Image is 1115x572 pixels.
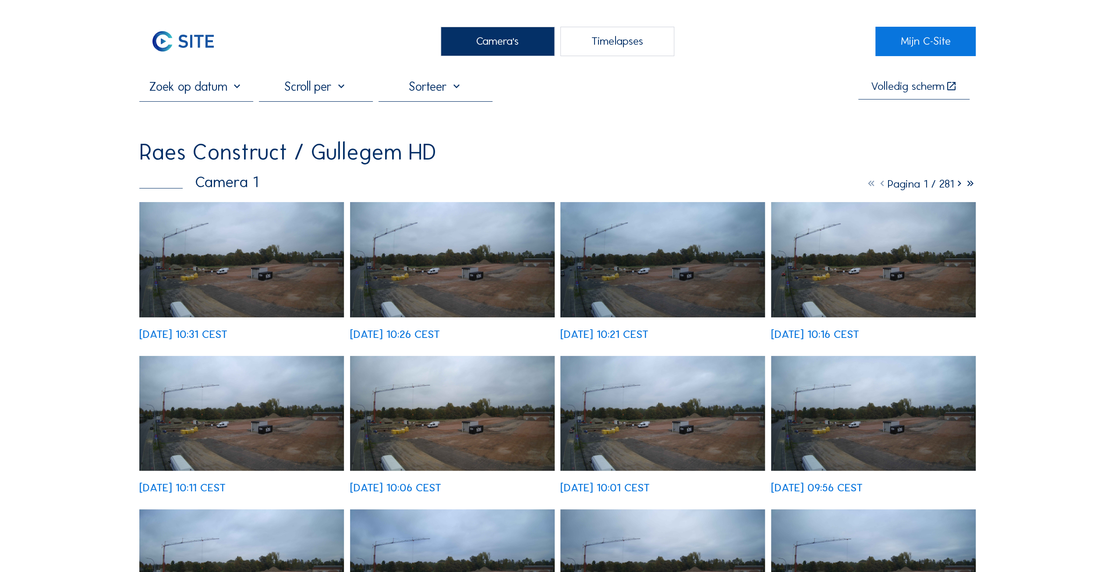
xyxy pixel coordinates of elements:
[560,329,648,340] div: [DATE] 10:21 CEST
[771,356,976,471] img: image_53790216
[875,27,976,56] a: Mijn C-Site
[139,27,240,56] a: C-SITE Logo
[139,174,258,190] div: Camera 1
[139,202,344,317] img: image_53791205
[139,329,227,340] div: [DATE] 10:31 CEST
[350,329,440,340] div: [DATE] 10:26 CEST
[888,177,954,191] span: Pagina 1 / 281
[560,202,765,317] img: image_53790924
[771,329,859,340] div: [DATE] 10:16 CEST
[350,482,441,493] div: [DATE] 10:06 CEST
[139,27,227,56] img: C-SITE Logo
[771,482,863,493] div: [DATE] 09:56 CEST
[560,356,765,471] img: image_53790372
[139,482,226,493] div: [DATE] 10:11 CEST
[350,202,555,317] img: image_53791060
[350,356,555,471] img: image_53790509
[560,482,650,493] div: [DATE] 10:01 CEST
[139,79,253,94] input: Zoek op datum 󰅀
[560,27,674,56] div: Timelapses
[139,141,436,163] div: Raes Construct / Gullegem HD
[871,81,945,92] div: Volledig scherm
[139,356,344,471] img: image_53790645
[771,202,976,317] img: image_53790780
[441,27,555,56] div: Camera's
